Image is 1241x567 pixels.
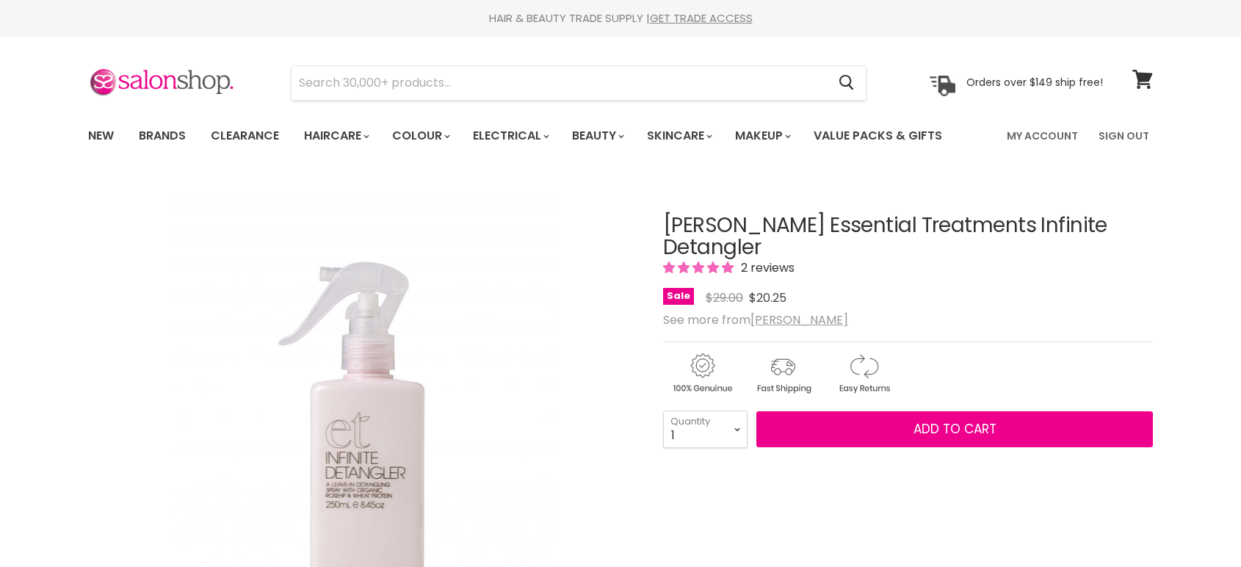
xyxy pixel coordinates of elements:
[749,289,786,306] span: $20.25
[803,120,953,151] a: Value Packs & Gifts
[663,411,748,447] select: Quantity
[737,259,795,276] span: 2 reviews
[724,120,800,151] a: Makeup
[966,76,1103,89] p: Orders over $149 ship free!
[561,120,633,151] a: Beauty
[663,214,1153,260] h1: [PERSON_NAME] Essential Treatments Infinite Detangler
[663,288,694,305] span: Sale
[128,120,197,151] a: Brands
[462,120,558,151] a: Electrical
[70,115,1171,157] nav: Main
[825,351,902,396] img: returns.gif
[70,11,1171,26] div: HAIR & BEAUTY TRADE SUPPLY |
[636,120,721,151] a: Skincare
[663,259,737,276] span: 5.00 stars
[750,311,848,328] a: [PERSON_NAME]
[291,65,866,101] form: Product
[650,10,753,26] a: GET TRADE ACCESS
[827,66,866,100] button: Search
[744,351,822,396] img: shipping.gif
[913,420,996,438] span: Add to cart
[293,120,378,151] a: Haircare
[663,311,848,328] span: See more from
[756,411,1153,448] button: Add to cart
[998,120,1087,151] a: My Account
[77,120,125,151] a: New
[1090,120,1158,151] a: Sign Out
[663,351,741,396] img: genuine.gif
[706,289,743,306] span: $29.00
[292,66,827,100] input: Search
[77,115,976,157] ul: Main menu
[200,120,290,151] a: Clearance
[381,120,459,151] a: Colour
